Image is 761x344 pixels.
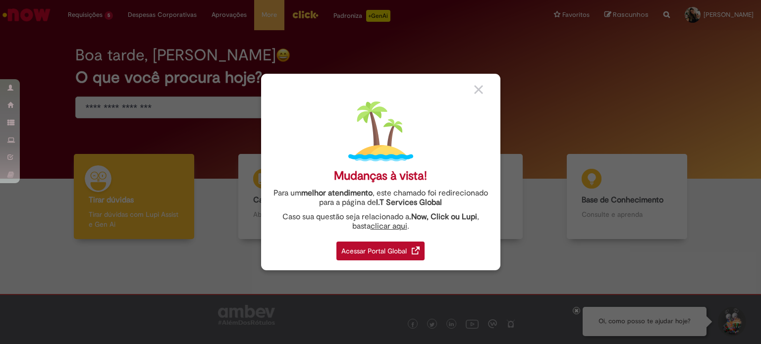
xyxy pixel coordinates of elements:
[269,212,493,231] div: Caso sua questão seja relacionado a , basta .
[301,188,373,198] strong: melhor atendimento
[348,99,413,164] img: island.png
[474,85,483,94] img: close_button_grey.png
[412,246,420,254] img: redirect_link.png
[371,216,407,231] a: clicar aqui
[336,236,425,260] a: Acessar Portal Global
[269,189,493,207] div: Para um , este chamado foi redirecionado para a página de
[334,169,427,183] div: Mudanças à vista!
[336,242,425,260] div: Acessar Portal Global
[409,212,477,222] strong: .Now, Click ou Lupi
[376,192,442,207] a: I.T Services Global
